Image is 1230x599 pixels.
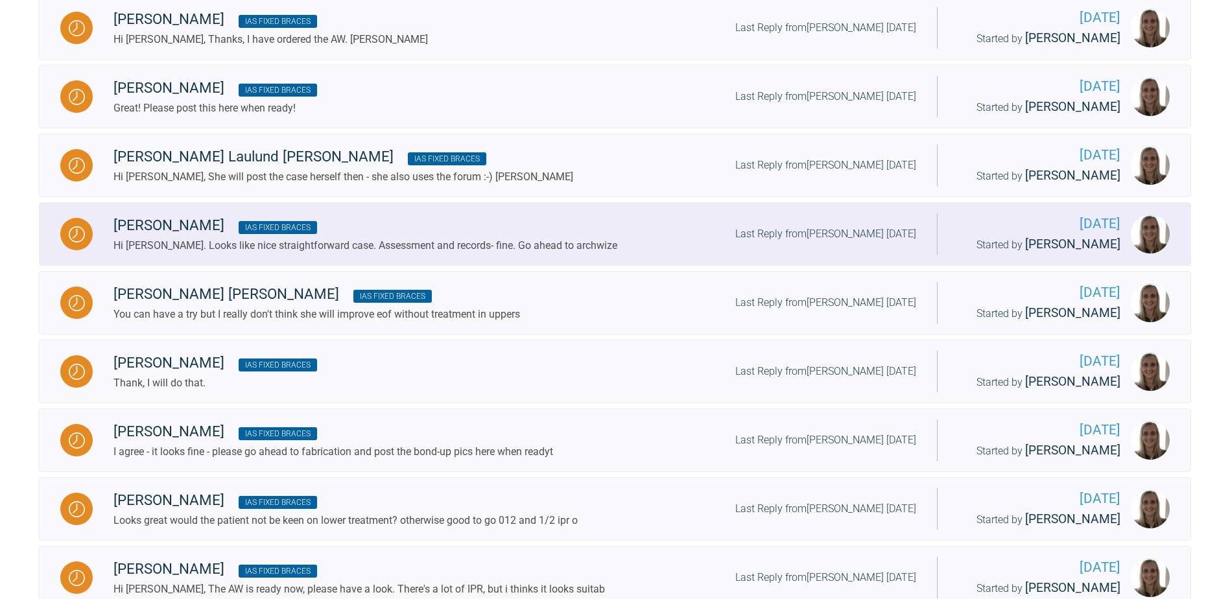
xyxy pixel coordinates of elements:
[1025,511,1120,526] span: [PERSON_NAME]
[239,15,317,28] span: IAS Fixed Braces
[735,363,916,380] div: Last Reply from [PERSON_NAME] [DATE]
[958,29,1120,49] div: Started by
[1131,558,1170,597] img: Marie Thogersen
[958,372,1120,392] div: Started by
[1131,146,1170,185] img: Marie Thogersen
[113,581,605,598] div: Hi [PERSON_NAME], The AW is ready now, please have a look. There's a lot of IPR, but i thinks it ...
[735,432,916,449] div: Last Reply from [PERSON_NAME] [DATE]
[735,19,916,36] div: Last Reply from [PERSON_NAME] [DATE]
[958,145,1120,166] span: [DATE]
[1131,283,1170,322] img: Marie Thogersen
[1025,305,1120,320] span: [PERSON_NAME]
[113,214,617,237] div: [PERSON_NAME]
[69,89,85,105] img: Waiting
[39,202,1191,266] a: Waiting[PERSON_NAME] IAS Fixed BracesHi [PERSON_NAME]. Looks like nice straightforward case. Asse...
[1131,352,1170,391] img: Marie Thogersen
[735,500,916,517] div: Last Reply from [PERSON_NAME] [DATE]
[1025,30,1120,45] span: [PERSON_NAME]
[1131,215,1170,253] img: Marie Thogersen
[1025,374,1120,389] span: [PERSON_NAME]
[39,65,1191,128] a: Waiting[PERSON_NAME] IAS Fixed BracesGreat! Please post this here when ready!Last Reply from[PERS...
[239,84,317,97] span: IAS Fixed Braces
[1131,421,1170,460] img: Marie Thogersen
[69,432,85,449] img: Waiting
[69,295,85,311] img: Waiting
[69,158,85,174] img: Waiting
[39,134,1191,197] a: Waiting[PERSON_NAME] Laulund [PERSON_NAME] IAS Fixed BracesHi [PERSON_NAME], She will post the ca...
[69,226,85,242] img: Waiting
[113,76,317,100] div: [PERSON_NAME]
[113,283,520,306] div: [PERSON_NAME] [PERSON_NAME]
[958,235,1120,255] div: Started by
[1131,8,1170,47] img: Marie Thogersen
[113,558,605,581] div: [PERSON_NAME]
[735,569,916,586] div: Last Reply from [PERSON_NAME] [DATE]
[408,152,486,165] span: IAS Fixed Braces
[113,306,520,323] div: You can have a try but I really don't think she will improve eof without treatment in uppers
[1131,489,1170,528] img: Marie Thogersen
[113,8,428,31] div: [PERSON_NAME]
[113,443,553,460] div: I agree - it looks fine - please go ahead to fabrication and post the bond-up pics here when readyt
[69,364,85,380] img: Waiting
[69,20,85,36] img: Waiting
[1131,77,1170,116] img: Marie Thogersen
[239,565,317,578] span: IAS Fixed Braces
[735,294,916,311] div: Last Reply from [PERSON_NAME] [DATE]
[239,221,317,234] span: IAS Fixed Braces
[958,510,1120,530] div: Started by
[39,477,1191,541] a: Waiting[PERSON_NAME] IAS Fixed BracesLooks great would the patient not be keen on lower treatment...
[958,303,1120,323] div: Started by
[735,157,916,174] div: Last Reply from [PERSON_NAME] [DATE]
[958,419,1120,441] span: [DATE]
[735,88,916,105] div: Last Reply from [PERSON_NAME] [DATE]
[39,408,1191,472] a: Waiting[PERSON_NAME] IAS Fixed BracesI agree - it looks fine - please go ahead to fabrication and...
[69,501,85,517] img: Waiting
[1025,443,1120,458] span: [PERSON_NAME]
[239,358,317,371] span: IAS Fixed Braces
[239,496,317,509] span: IAS Fixed Braces
[958,557,1120,578] span: [DATE]
[113,100,317,117] div: Great! Please post this here when ready!
[1025,168,1120,183] span: [PERSON_NAME]
[958,76,1120,97] span: [DATE]
[113,31,428,48] div: Hi [PERSON_NAME], Thanks, I have ordered the AW. [PERSON_NAME]
[1025,237,1120,252] span: [PERSON_NAME]
[958,488,1120,510] span: [DATE]
[113,375,317,392] div: Thank, I will do that.
[113,512,578,529] div: Looks great would the patient not be keen on lower treatment? otherwise good to go 012 and 1/2 ipr o
[958,441,1120,461] div: Started by
[113,145,573,169] div: [PERSON_NAME] Laulund [PERSON_NAME]
[1025,580,1120,595] span: [PERSON_NAME]
[69,570,85,586] img: Waiting
[958,351,1120,372] span: [DATE]
[958,166,1120,186] div: Started by
[958,282,1120,303] span: [DATE]
[113,489,578,512] div: [PERSON_NAME]
[113,351,317,375] div: [PERSON_NAME]
[113,420,553,443] div: [PERSON_NAME]
[39,340,1191,403] a: Waiting[PERSON_NAME] IAS Fixed BracesThank, I will do that.Last Reply from[PERSON_NAME] [DATE][DA...
[958,578,1120,598] div: Started by
[958,213,1120,235] span: [DATE]
[958,7,1120,29] span: [DATE]
[39,271,1191,335] a: Waiting[PERSON_NAME] [PERSON_NAME] IAS Fixed BracesYou can have a try but I really don't think sh...
[353,290,432,303] span: IAS Fixed Braces
[1025,99,1120,114] span: [PERSON_NAME]
[735,226,916,242] div: Last Reply from [PERSON_NAME] [DATE]
[113,237,617,254] div: Hi [PERSON_NAME]. Looks like nice straightforward case. Assessment and records- fine. Go ahead to...
[958,97,1120,117] div: Started by
[113,169,573,185] div: Hi [PERSON_NAME], She will post the case herself then - she also uses the forum :-) [PERSON_NAME]
[239,427,317,440] span: IAS Fixed Braces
